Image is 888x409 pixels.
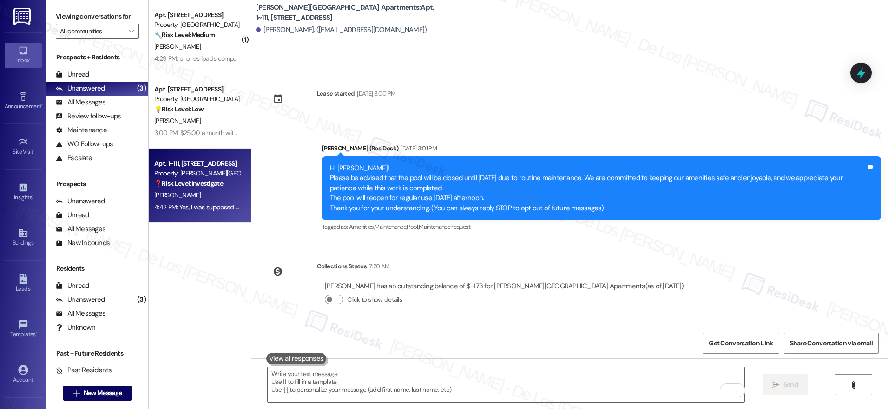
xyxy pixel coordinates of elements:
span: [PERSON_NAME] [154,191,201,199]
i:  [772,381,779,389]
input: All communities [60,24,124,39]
textarea: To enrich screen reader interactions, please activate Accessibility in Grammarly extension settings [268,367,744,402]
span: [PERSON_NAME] [154,42,201,51]
span: • [41,102,43,108]
div: [DATE] 8:00 PM [355,89,395,98]
div: Tagged as: [322,220,881,234]
b: [PERSON_NAME][GEOGRAPHIC_DATA] Apartments: Apt. 1~111, [STREET_ADDRESS] [256,3,442,23]
span: New Message [84,388,122,398]
div: All Messages [56,224,105,234]
i:  [129,27,134,35]
label: Click to show details [347,295,402,305]
a: Leads [5,271,42,296]
div: Apt. [STREET_ADDRESS] [154,84,240,94]
button: New Message [63,386,132,401]
strong: 💡 Risk Level: Low [154,105,204,113]
strong: 🔧 Risk Level: Medium [154,31,215,39]
div: All Messages [56,97,105,107]
div: Apt. 1~111, [STREET_ADDRESS] [154,159,240,169]
span: Maintenance , [375,223,407,231]
span: Amenities , [349,223,375,231]
div: 4:29 PM: phones ipads computers gaming consoles alexa [154,54,310,63]
label: Viewing conversations for [56,9,139,24]
div: Escalate [56,153,92,163]
button: Share Conversation via email [784,333,879,354]
div: Unknown [56,323,95,332]
div: Maintenance [56,125,107,135]
a: Templates • [5,317,42,342]
div: New Inbounds [56,238,110,248]
div: Unread [56,281,89,291]
span: Get Conversation Link [709,338,773,348]
div: Unread [56,70,89,79]
i:  [850,381,857,389]
a: Account [5,362,42,387]
div: Apt. [STREET_ADDRESS] [154,10,240,20]
span: • [32,193,33,199]
div: Review follow-ups [56,111,121,121]
div: Prospects + Residents [46,52,148,62]
i:  [73,390,80,397]
span: [PERSON_NAME] [154,117,201,125]
a: Inbox [5,43,42,68]
a: Buildings [5,225,42,250]
button: Get Conversation Link [703,333,779,354]
button: Send [763,374,808,395]
div: [PERSON_NAME] has an outstanding balance of $-173 for [PERSON_NAME][GEOGRAPHIC_DATA] Apartments (... [325,281,684,291]
img: ResiDesk Logo [13,8,33,25]
a: Insights • [5,180,42,205]
div: Residents [46,264,148,273]
div: WO Follow-ups [56,139,113,149]
div: Past Residents [56,365,112,375]
div: Past + Future Residents [46,349,148,358]
span: Maintenance request [419,223,471,231]
a: Site Visit • [5,134,42,159]
strong: ❓ Risk Level: Investigate [154,179,223,188]
div: Property: [PERSON_NAME][GEOGRAPHIC_DATA] Apartments [154,169,240,178]
span: • [33,147,35,154]
span: • [36,330,37,336]
div: [DATE] 3:01 PM [398,143,437,153]
div: Hi [PERSON_NAME]! Please be advised that the pool will be closed until [DATE] due to routine main... [330,163,866,213]
div: [PERSON_NAME] (ResiDesk) [322,143,881,156]
div: (3) [135,292,148,307]
div: Unanswered [56,84,105,93]
div: Unanswered [56,196,105,206]
div: Unread [56,210,89,220]
div: Property: [GEOGRAPHIC_DATA] [154,94,240,104]
div: (3) [135,81,148,96]
span: Pool , [407,223,419,231]
div: Unanswered [56,295,105,305]
div: Property: [GEOGRAPHIC_DATA] [154,20,240,30]
div: Lease started [317,89,355,98]
span: Send [783,380,798,390]
div: All Messages [56,309,105,318]
span: Share Conversation via email [790,338,873,348]
div: Collections Status [317,261,367,271]
div: 7:20 AM [367,261,389,271]
div: 3:00 PM: $25.00 a month with building wi-fi Xfinity [154,129,291,137]
div: Prospects [46,179,148,189]
div: [PERSON_NAME]. ([EMAIL_ADDRESS][DOMAIN_NAME]) [256,25,427,35]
